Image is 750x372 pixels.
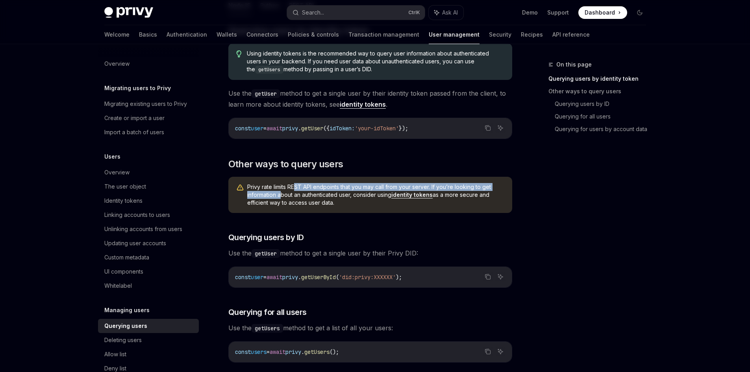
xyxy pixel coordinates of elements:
[104,128,164,137] div: Import a batch of users
[302,8,324,17] div: Search...
[282,274,298,281] span: privy
[167,25,207,44] a: Authentication
[104,224,182,234] div: Unlinking accounts from users
[104,253,149,262] div: Custom metadata
[104,267,143,276] div: UI components
[585,9,615,17] span: Dashboard
[552,25,590,44] a: API reference
[247,50,504,74] span: Using identity tokens is the recommended way to query user information about authenticated users ...
[495,346,506,357] button: Ask AI
[104,350,126,359] div: Allow list
[429,25,480,44] a: User management
[98,208,199,222] a: Linking accounts to users
[399,125,408,132] span: });
[252,89,280,98] code: getUser
[235,125,251,132] span: const
[285,348,301,355] span: privy
[288,25,339,44] a: Policies & controls
[340,100,386,109] a: identity tokens
[251,274,263,281] span: user
[228,322,512,333] span: Use the method to get a list of all your users:
[247,183,504,207] span: Privy rate limits REST API endpoints that you may call from your server. If you’re looking to get...
[104,25,130,44] a: Welcome
[263,274,267,281] span: =
[104,99,187,109] div: Migrating existing users to Privy
[301,125,323,132] span: getUser
[252,324,283,333] code: getUsers
[228,307,307,318] span: Querying for all users
[98,222,199,236] a: Unlinking accounts from users
[98,165,199,180] a: Overview
[98,265,199,279] a: UI components
[104,210,170,220] div: Linking accounts to users
[483,272,493,282] button: Copy the contents from the code block
[98,194,199,208] a: Identity tokens
[228,232,304,243] span: Querying users by ID
[298,125,301,132] span: .
[495,123,506,133] button: Ask AI
[255,66,283,74] code: getUsers
[104,321,147,331] div: Querying users
[104,83,171,93] h5: Migrating users to Privy
[522,9,538,17] a: Demo
[236,50,242,57] svg: Tip
[104,196,143,205] div: Identity tokens
[555,110,652,123] a: Querying for all users
[348,25,419,44] a: Transaction management
[330,348,339,355] span: ();
[139,25,157,44] a: Basics
[98,279,199,293] a: Whitelabel
[252,249,280,258] code: getUser
[267,125,282,132] span: await
[104,113,165,123] div: Create or import a user
[267,274,282,281] span: await
[330,125,355,132] span: idToken:
[104,182,146,191] div: The user object
[270,348,285,355] span: await
[104,305,150,315] h5: Managing users
[98,111,199,125] a: Create or import a user
[217,25,237,44] a: Wallets
[98,333,199,347] a: Deleting users
[98,97,199,111] a: Migrating existing users to Privy
[104,239,166,248] div: Updating user accounts
[495,272,506,282] button: Ask AI
[301,274,336,281] span: getUserById
[104,281,132,291] div: Whitelabel
[304,348,330,355] span: getUsers
[98,250,199,265] a: Custom metadata
[104,7,153,18] img: dark logo
[236,184,244,192] svg: Warning
[555,98,652,110] a: Querying users by ID
[391,191,433,198] a: identity tokens
[555,123,652,135] a: Querying for users by account data
[98,125,199,139] a: Import a batch of users
[548,72,652,85] a: Querying users by identity token
[235,348,251,355] span: const
[483,123,493,133] button: Copy the contents from the code block
[336,274,339,281] span: (
[98,319,199,333] a: Querying users
[228,248,512,259] span: Use the method to get a single user by their Privy DID:
[548,85,652,98] a: Other ways to query users
[556,60,592,69] span: On this page
[98,180,199,194] a: The user object
[251,348,267,355] span: users
[429,6,463,20] button: Ask AI
[396,274,402,281] span: );
[98,347,199,361] a: Allow list
[408,9,420,16] span: Ctrl K
[489,25,511,44] a: Security
[282,125,298,132] span: privy
[263,125,267,132] span: =
[251,125,263,132] span: user
[98,57,199,71] a: Overview
[633,6,646,19] button: Toggle dark mode
[298,274,301,281] span: .
[578,6,627,19] a: Dashboard
[104,152,120,161] h5: Users
[323,125,330,132] span: ({
[547,9,569,17] a: Support
[287,6,425,20] button: Search...CtrlK
[104,335,142,345] div: Deleting users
